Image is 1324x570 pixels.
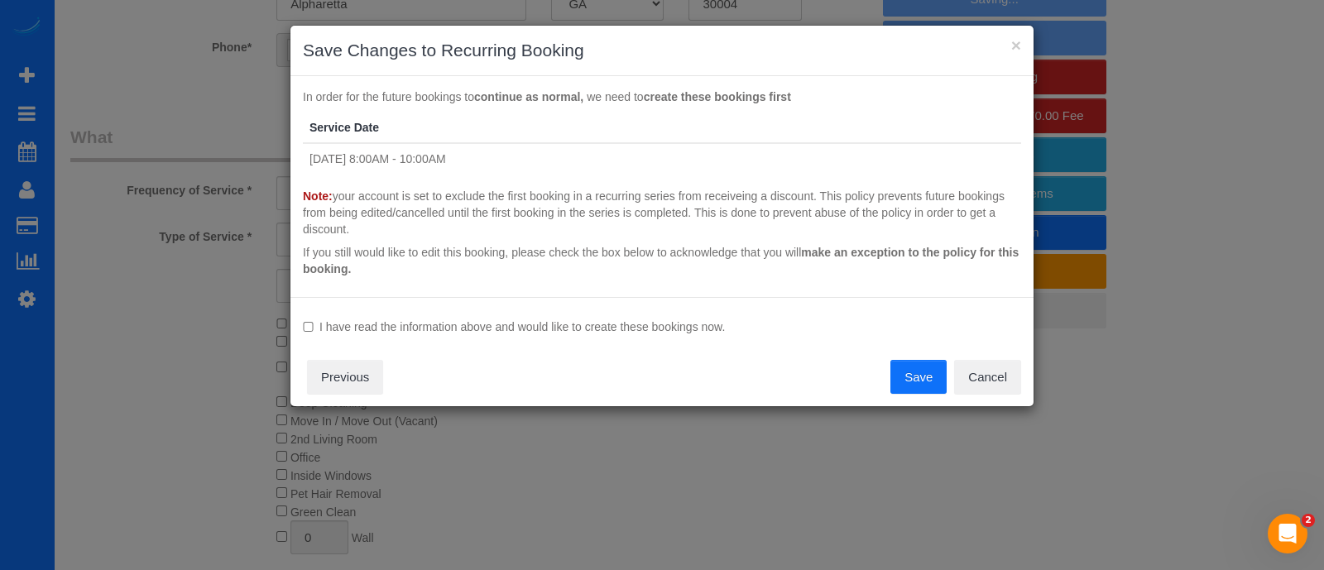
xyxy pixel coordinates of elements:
button: × [1011,36,1021,54]
strong: continue as normal, [474,90,583,103]
td: [DATE] 8:00AM - 10:00AM [303,143,1021,174]
label: I have read the information above and would like to create these bookings now. [303,319,1021,335]
th: Service Date [303,113,1021,143]
strong: Note: [303,189,333,203]
input: I have read the information above and would like to create these bookings now. [303,322,314,333]
button: Save [890,360,947,395]
iframe: Intercom live chat [1268,514,1307,553]
button: Cancel [954,360,1021,395]
span: 2 [1302,514,1315,527]
h3: Save Changes to Recurring Booking [303,38,1021,63]
p: In order for the future bookings to we need to [303,89,1021,105]
p: your account is set to exclude the first booking in a recurring series from receiveing a discount... [303,188,1021,237]
p: If you still would like to edit this booking, please check the box below to acknowledge that you ... [303,244,1021,277]
button: Previous [307,360,383,395]
strong: create these bookings first [644,90,791,103]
